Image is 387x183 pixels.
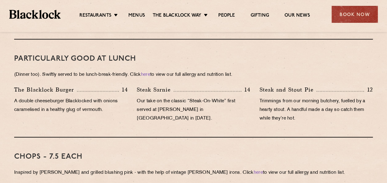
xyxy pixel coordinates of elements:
[218,13,235,19] a: People
[250,13,269,19] a: Gifting
[14,153,373,161] h3: Chops - 7.5 each
[141,72,150,77] a: here
[364,86,373,94] p: 12
[14,97,127,114] p: A double cheeseburger Blacklocked with onions caramelised in a healthy glug of vermouth.
[254,170,263,175] a: here
[9,10,61,18] img: BL_Textured_Logo-footer-cropped.svg
[128,13,145,19] a: Menus
[14,55,373,63] h3: PARTICULARLY GOOD AT LUNCH
[137,97,250,123] p: Our take on the classic “Steak-On-White” first served at [PERSON_NAME] in [GEOGRAPHIC_DATA] in [D...
[284,13,310,19] a: Our News
[14,169,373,177] p: Inspired by [PERSON_NAME] and grilled blushing pink - with the help of vintage [PERSON_NAME] iron...
[332,6,378,23] div: Book Now
[14,85,77,94] p: The Blacklock Burger
[241,86,250,94] p: 14
[137,85,174,94] p: Steak Sarnie
[260,85,316,94] p: Steak and Stout Pie
[119,86,128,94] p: 14
[14,71,373,79] p: (Dinner too). Swiftly served to be lunch-break-friendly. Click to view our full allergy and nutri...
[260,97,373,123] p: Trimmings from our morning butchery, fuelled by a hearty stout. A handful made a day so catch the...
[79,13,111,19] a: Restaurants
[153,13,201,19] a: The Blacklock Way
